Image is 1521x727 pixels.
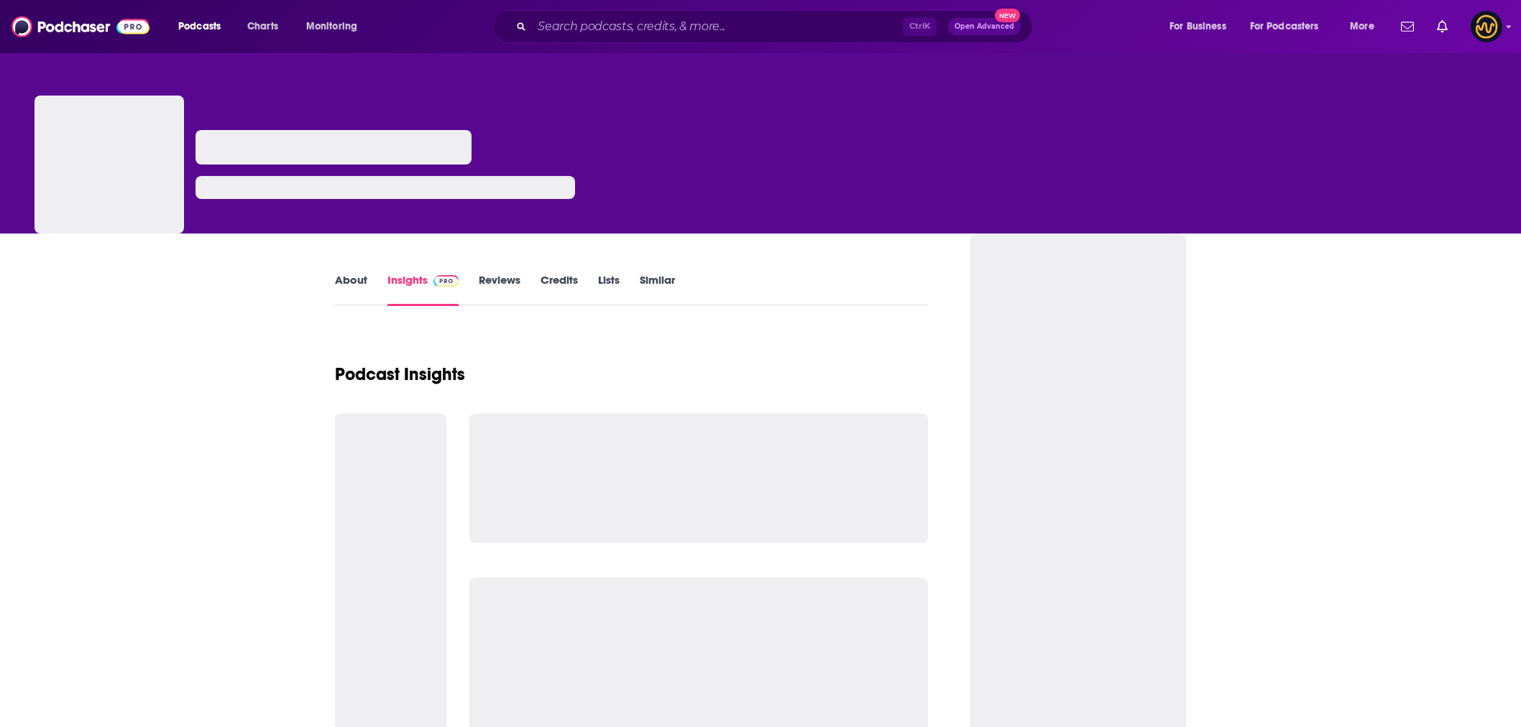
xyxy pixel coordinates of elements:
span: Logged in as LowerStreet [1471,11,1502,42]
span: Open Advanced [955,23,1014,30]
span: More [1350,17,1374,37]
span: Monitoring [306,17,357,37]
button: Show profile menu [1471,11,1502,42]
a: Charts [238,15,287,38]
span: Ctrl K [903,17,937,36]
span: For Business [1170,17,1226,37]
button: open menu [296,15,376,38]
span: Charts [247,17,278,37]
input: Search podcasts, credits, & more... [532,15,903,38]
button: open menu [1340,15,1392,38]
button: Open AdvancedNew [948,18,1021,35]
a: Show notifications dropdown [1431,14,1453,39]
button: open menu [1159,15,1244,38]
a: Lists [598,273,620,306]
span: New [995,9,1021,22]
a: Credits [541,273,578,306]
a: Reviews [479,273,520,306]
img: User Profile [1471,11,1502,42]
img: Podchaser Pro [433,275,459,287]
button: open menu [168,15,239,38]
h1: Podcast Insights [335,363,465,385]
img: Podchaser - Follow, Share and Rate Podcasts [12,13,150,40]
div: Search podcasts, credits, & more... [506,10,1047,43]
span: For Podcasters [1250,17,1319,37]
a: Similar [640,273,675,306]
a: Show notifications dropdown [1395,14,1420,39]
a: About [335,273,367,306]
span: Podcasts [178,17,221,37]
button: open menu [1241,15,1340,38]
a: InsightsPodchaser Pro [387,273,459,306]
